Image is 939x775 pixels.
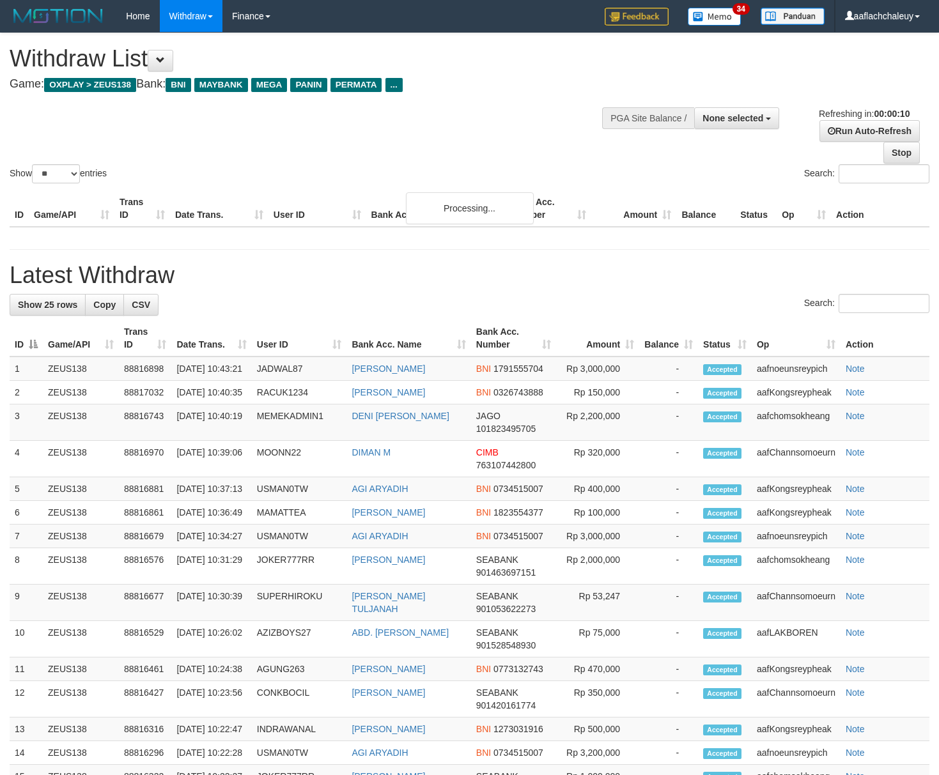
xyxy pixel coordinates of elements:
[639,621,698,657] td: -
[883,142,920,164] a: Stop
[171,404,251,441] td: [DATE] 10:40:19
[123,294,159,316] a: CSV
[602,107,694,129] div: PGA Site Balance /
[366,190,507,227] th: Bank Acc. Name
[10,263,929,288] h1: Latest Withdraw
[846,447,865,457] a: Note
[10,404,43,441] td: 3
[703,628,741,639] span: Accepted
[352,627,449,638] a: ABD. [PERSON_NAME]
[43,320,119,357] th: Game/API: activate to sort column ascending
[846,507,865,518] a: Note
[43,441,119,477] td: ZEUS138
[170,190,268,227] th: Date Trans.
[556,477,639,501] td: Rp 400,000
[688,8,741,26] img: Button%20Memo.svg
[703,555,741,566] span: Accepted
[10,78,613,91] h4: Game: Bank:
[352,484,408,494] a: AGI ARYADIH
[171,477,251,501] td: [DATE] 10:37:13
[819,109,910,119] span: Refreshing in:
[171,320,251,357] th: Date Trans.: activate to sort column ascending
[752,741,841,765] td: aafnoeunsreypich
[752,381,841,404] td: aafKongsreypheak
[703,388,741,399] span: Accepted
[752,477,841,501] td: aafKongsreypheak
[171,717,251,741] td: [DATE] 10:22:47
[352,724,425,734] a: [PERSON_NAME]
[556,585,639,621] td: Rp 53,247
[493,387,543,397] span: Copy 0326743888 to clipboard
[10,294,86,316] a: Show 25 rows
[252,717,347,741] td: INDRAWANAL
[119,621,172,657] td: 88816529
[43,657,119,681] td: ZEUS138
[639,320,698,357] th: Balance: activate to sort column ascending
[556,525,639,548] td: Rp 3,000,000
[10,741,43,765] td: 14
[43,501,119,525] td: ZEUS138
[10,357,43,381] td: 1
[166,78,190,92] span: BNI
[506,190,591,227] th: Bank Acc. Number
[10,6,107,26] img: MOTION_logo.png
[251,78,288,92] span: MEGA
[10,657,43,681] td: 11
[476,640,536,650] span: Copy 901528548930 to clipboard
[352,555,425,565] a: [PERSON_NAME]
[29,190,114,227] th: Game/API
[703,748,741,759] span: Accepted
[252,404,347,441] td: MEMEKADMIN1
[476,604,536,614] span: Copy 901053622273 to clipboard
[10,441,43,477] td: 4
[846,664,865,674] a: Note
[476,687,518,698] span: SEABANK
[493,531,543,541] span: Copy 0734515007 to clipboard
[171,525,251,548] td: [DATE] 10:34:27
[703,448,741,459] span: Accepted
[639,357,698,381] td: -
[874,109,910,119] strong: 00:00:10
[252,357,347,381] td: JADWAL87
[846,555,865,565] a: Note
[839,164,929,183] input: Search:
[252,548,347,585] td: JOKER777RR
[752,320,841,357] th: Op: activate to sort column ascending
[761,8,825,25] img: panduan.png
[846,531,865,541] a: Note
[639,404,698,441] td: -
[556,501,639,525] td: Rp 100,000
[119,585,172,621] td: 88816677
[119,357,172,381] td: 88816898
[676,190,735,227] th: Balance
[252,441,347,477] td: MOONN22
[493,664,543,674] span: Copy 0773132743 to clipboard
[43,404,119,441] td: ZEUS138
[476,460,536,470] span: Copy 763107442800 to clipboard
[639,548,698,585] td: -
[171,621,251,657] td: [DATE] 10:26:02
[93,300,116,310] span: Copy
[119,657,172,681] td: 88816461
[119,717,172,741] td: 88816316
[703,688,741,699] span: Accepted
[556,741,639,765] td: Rp 3,200,000
[252,621,347,657] td: AZIZBOYS27
[476,627,518,638] span: SEABANK
[252,585,347,621] td: SUPERHIROKU
[493,507,543,518] span: Copy 1823554377 to clipboard
[752,525,841,548] td: aafnoeunsreypich
[605,8,669,26] img: Feedback.jpg
[119,501,172,525] td: 88816861
[639,381,698,404] td: -
[171,681,251,717] td: [DATE] 10:23:56
[804,294,929,313] label: Search:
[252,741,347,765] td: USMAN0TW
[703,592,741,602] span: Accepted
[476,567,536,578] span: Copy 901463697151 to clipboard
[639,501,698,525] td: -
[119,681,172,717] td: 88816427
[752,548,841,585] td: aafchomsokheang
[194,78,248,92] span: MAYBANK
[846,748,865,758] a: Note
